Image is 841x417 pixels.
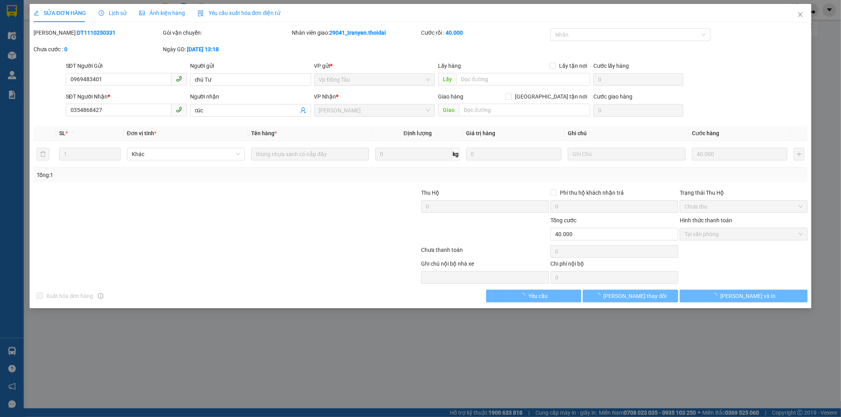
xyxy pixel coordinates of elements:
span: SL [59,130,65,136]
span: Lý Nhân [319,104,431,116]
div: SĐT Người Gửi [66,61,187,70]
span: close [797,11,804,18]
button: plus [794,148,804,160]
input: Ghi Chú [568,148,686,160]
b: 29041_tranyen.thoidai [330,30,386,36]
span: edit [34,10,39,16]
button: [PERSON_NAME] và In [680,290,807,302]
label: Hình thức thanh toán [680,217,732,223]
button: delete [37,148,49,160]
span: loading [712,293,720,298]
b: 0 [64,46,67,52]
button: [PERSON_NAME] thay đổi [583,290,678,302]
div: Chưa thanh toán [421,246,550,259]
div: Người nhận [190,92,311,101]
div: Nhân viên giao: [292,28,420,37]
div: Cước rồi : [421,28,549,37]
span: Cước hàng [692,130,719,136]
span: VP Nhận [314,93,336,100]
span: [GEOGRAPHIC_DATA] tận nơi [512,92,590,101]
span: Yêu cầu xuất hóa đơn điện tử [198,10,281,16]
input: VD: Bàn, Ghế [251,148,369,160]
span: Yêu cầu [528,292,548,300]
div: Chưa cước : [34,45,161,54]
span: loading [595,293,604,298]
span: [PERSON_NAME] thay đổi [604,292,667,300]
b: 40.000 [446,30,463,36]
span: Giao [438,104,459,116]
span: clock-circle [99,10,104,16]
span: Thu Hộ [421,190,439,196]
span: Tại văn phòng [684,228,803,240]
span: Lấy [438,73,456,86]
img: icon [198,10,204,17]
button: Close [789,4,811,26]
input: 0 [692,148,787,160]
span: loading [520,293,528,298]
span: Xuất hóa đơn hàng [43,292,97,300]
div: Tổng: 1 [37,171,324,179]
div: VP gửi [314,61,435,70]
span: phone [176,106,182,113]
span: phone [176,76,182,82]
span: Giao hàng [438,93,463,100]
input: Cước lấy hàng [593,73,683,86]
button: Yêu cầu [486,290,582,302]
input: Cước giao hàng [593,104,683,117]
span: user-add [300,107,306,114]
div: [PERSON_NAME]: [34,28,161,37]
span: SỬA ĐƠN HÀNG [34,10,86,16]
span: info-circle [98,293,103,299]
span: Lấy tận nơi [556,61,590,70]
span: Khác [132,148,240,160]
div: SĐT Người Nhận [66,92,187,101]
span: Đơn vị tính [127,130,157,136]
span: Định lượng [404,130,432,136]
b: DT1110250331 [77,30,116,36]
div: Ghi chú nội bộ nhà xe [421,259,549,271]
div: Ngày GD: [163,45,291,54]
label: Cước lấy hàng [593,63,629,69]
b: [DATE] 13:18 [187,46,219,52]
span: kg [452,148,460,160]
input: Dọc đường [456,73,590,86]
label: Cước giao hàng [593,93,632,100]
span: Lịch sử [99,10,127,16]
span: Vp Đồng Tàu [319,74,431,86]
span: Tên hàng [251,130,277,136]
input: Dọc đường [459,104,590,116]
span: Giá trị hàng [466,130,495,136]
span: Phí thu hộ khách nhận trả [557,188,627,197]
span: Tổng cước [550,217,576,223]
input: 0 [466,148,561,160]
div: Chi phí nội bộ [550,259,678,271]
div: Gói vận chuyển: [163,28,291,37]
span: Lấy hàng [438,63,461,69]
span: picture [139,10,145,16]
div: Người gửi [190,61,311,70]
span: [PERSON_NAME] và In [720,292,776,300]
th: Ghi chú [565,126,689,141]
span: Ảnh kiện hàng [139,10,185,16]
span: Chưa thu [684,201,803,212]
div: Trạng thái Thu Hộ [680,188,807,197]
